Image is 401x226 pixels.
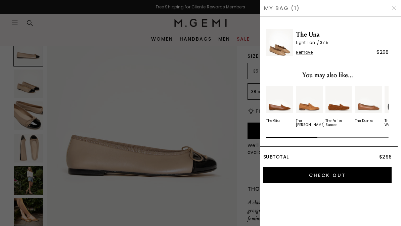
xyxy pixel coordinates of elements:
[263,167,392,183] input: Check Out
[325,119,352,127] div: The Felize Suede
[266,119,280,123] div: The Gia
[355,86,382,123] a: The Danza
[263,153,288,160] span: Subtotal
[266,70,389,81] div: You may also like...
[266,86,293,113] img: v_11759_01_Main_New_TheGia_Tan_Leather_290x387_crop_center.jpg
[376,48,389,56] div: $298
[355,119,373,123] div: The Danza
[296,119,324,127] div: The [PERSON_NAME]
[296,50,313,55] span: Remove
[296,86,323,127] a: The [PERSON_NAME]
[296,40,320,45] span: Light Tan
[320,40,328,45] span: 37.5
[355,86,382,113] img: v_11357_01_Main_New_TheDanza_Tan_290x387_crop_center.jpg
[296,29,389,40] span: The Una
[379,153,392,160] span: $298
[296,86,323,113] img: v_11953_01_Main_New_TheSacca_Luggage_Suede_290x387_crop_center.jpg
[392,5,397,11] img: Hide Drawer
[325,86,352,127] a: The Felize Suede
[325,86,352,113] img: v_11814_01_Main_New_TheFelize_Saddle_Suede_290x387_crop_center.jpg
[266,29,293,56] img: The Una
[266,86,293,123] a: The Gia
